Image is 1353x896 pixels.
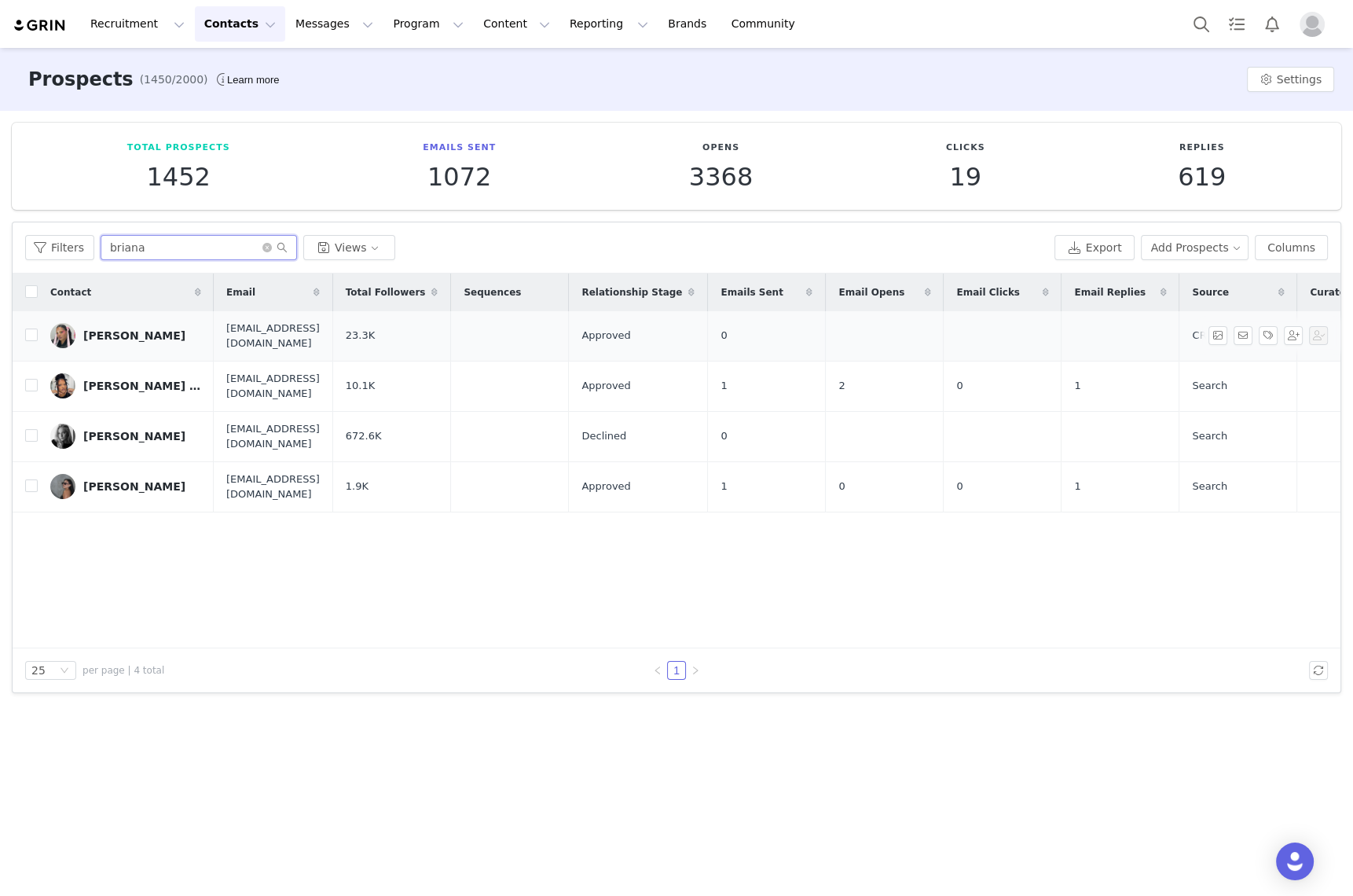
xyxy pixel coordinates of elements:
[1074,479,1080,494] span: 1
[224,72,282,88] div: Tooltip anchor
[1300,12,1325,37] img: placeholder-profile.jpg
[1074,285,1146,299] span: Email Replies
[581,428,626,444] span: Declined
[1192,378,1227,394] span: Search
[28,65,134,94] h3: Prospects
[838,285,904,299] span: Email Opens
[140,72,208,88] span: (1450/2000)
[31,662,46,679] div: 25
[653,666,662,675] i: icon: left
[346,428,382,444] span: 672.6K
[423,141,496,155] p: Emails Sent
[956,285,1019,299] span: Email Clicks
[127,163,230,191] p: 1452
[720,479,727,494] span: 1
[1247,67,1334,92] button: Settings
[226,321,320,351] span: [EMAIL_ADDRESS][DOMAIN_NAME]
[423,163,496,191] p: 1072
[50,323,201,348] a: [PERSON_NAME]
[50,323,75,348] img: a5b630af-9b17-476a-896c-40de02a44644.jpg
[81,6,194,42] button: Recruitment
[226,472,320,502] span: [EMAIL_ADDRESS][DOMAIN_NAME]
[226,421,320,452] span: [EMAIL_ADDRESS][DOMAIN_NAME]
[346,479,368,494] span: 1.9K
[838,378,845,394] span: 2
[1184,6,1219,42] button: Search
[50,373,201,398] a: [PERSON_NAME] || miami content creator ✨
[383,6,473,42] button: Program
[226,371,320,402] span: [EMAIL_ADDRESS][DOMAIN_NAME]
[1054,235,1135,260] button: Export
[60,666,69,677] i: icon: down
[50,424,201,449] a: [PERSON_NAME]
[1219,6,1254,42] a: Tasks
[1192,328,1215,343] span: CRM
[956,479,962,494] span: 0
[1192,479,1227,494] span: Search
[720,428,727,444] span: 0
[346,285,426,299] span: Total Followers
[83,430,185,442] div: [PERSON_NAME]
[946,163,985,191] p: 19
[346,378,375,394] span: 10.1K
[50,474,201,499] a: [PERSON_NAME]
[1276,843,1314,880] div: Open Intercom Messenger
[50,474,75,499] img: cb82f5dd-b94d-48b4-88d5-3370e410d025.jpg
[689,141,753,155] p: Opens
[1234,326,1259,345] span: Send Email
[277,242,288,253] i: icon: search
[722,6,812,42] a: Community
[946,141,985,155] p: Clicks
[1290,12,1340,37] button: Profile
[1141,235,1249,260] button: Add Prospects
[720,328,727,343] span: 0
[50,285,91,299] span: Contact
[346,328,375,343] span: 23.3K
[101,235,297,260] input: Search...
[581,479,630,494] span: Approved
[581,378,630,394] span: Approved
[195,6,285,42] button: Contacts
[689,163,753,191] p: 3368
[50,424,75,449] img: 746e3026-f2f7-4c24-81a8-65929d68bba9.jpg
[1178,163,1226,191] p: 619
[474,6,559,42] button: Content
[720,285,783,299] span: Emails Sent
[50,373,75,398] img: 297eeeac-ffcb-4674-8f11-eb4f8cfceb5b--s.jpg
[1192,285,1229,299] span: Source
[303,235,395,260] button: Views
[464,285,521,299] span: Sequences
[956,378,962,394] span: 0
[83,480,185,493] div: [PERSON_NAME]
[83,380,201,392] div: [PERSON_NAME] || miami content creator ✨
[648,661,667,680] li: Previous Page
[127,141,230,155] p: Total Prospects
[286,6,383,42] button: Messages
[691,666,700,675] i: icon: right
[82,663,164,678] span: per page | 4 total
[581,285,682,299] span: Relationship Stage
[667,661,686,680] li: 1
[1255,6,1289,42] button: Notifications
[838,479,845,494] span: 0
[1178,141,1226,155] p: Replies
[560,6,658,42] button: Reporting
[262,243,272,252] i: icon: close-circle
[720,378,727,394] span: 1
[13,18,68,33] img: grin logo
[83,329,185,342] div: [PERSON_NAME]
[226,285,255,299] span: Email
[1074,378,1080,394] span: 1
[25,235,94,260] button: Filters
[1192,428,1227,444] span: Search
[581,328,630,343] span: Approved
[1255,235,1328,260] button: Columns
[686,661,705,680] li: Next Page
[668,662,685,679] a: 1
[658,6,720,42] a: Brands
